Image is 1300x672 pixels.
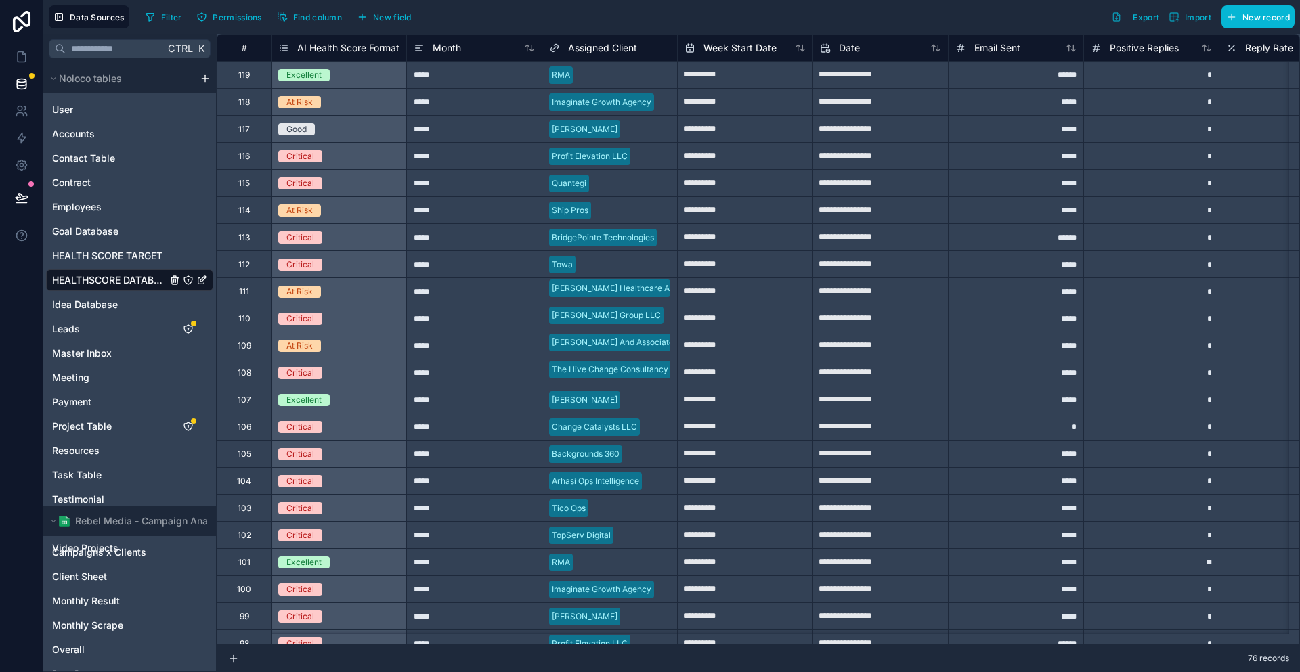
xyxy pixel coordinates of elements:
div: 107 [238,395,251,405]
span: Positive Replies [1110,41,1179,55]
div: 99 [240,611,249,622]
div: 100 [237,584,251,595]
span: Assigned Client [568,41,637,55]
span: AI Health Score Format [297,41,399,55]
div: 104 [237,476,251,487]
span: New record [1242,12,1290,22]
div: BridgePointe Technologies [552,231,654,244]
div: Towa [552,259,573,271]
div: 105 [238,449,251,460]
span: Data Sources [70,12,125,22]
button: Export [1106,5,1164,28]
div: The Hive Change Consultancy Ltd [552,363,682,376]
span: Filter [161,12,182,22]
div: [PERSON_NAME] Healthcare Advisors [552,282,697,294]
div: [PERSON_NAME] Group LLC [552,309,661,321]
div: Arhasi Ops Intelligence [552,475,639,487]
div: 114 [238,205,251,216]
div: Backgrounds 360 [552,448,620,460]
div: TopServ Digital [552,529,611,541]
div: 118 [238,97,250,108]
span: Find column [293,12,342,22]
div: [PERSON_NAME] And Associates [552,336,678,349]
div: 112 [238,259,250,270]
div: 119 [238,70,250,81]
button: Permissions [192,7,266,27]
div: Change Catalysts LLC [552,421,637,433]
span: Date [839,41,860,55]
span: Month [433,41,461,55]
div: Imaginate Growth Agency [552,96,651,108]
div: 98 [240,638,249,649]
span: Week Start Date [703,41,777,55]
div: 102 [238,530,251,541]
div: [PERSON_NAME] [552,123,617,135]
div: 109 [238,340,251,351]
div: 113 [238,232,250,243]
div: Profit Elevation LLC [552,637,628,650]
div: Quantegi [552,177,586,189]
button: Import [1164,5,1216,28]
div: Profit Elevation LLC [552,150,628,162]
span: Ctrl [167,40,194,57]
span: Permissions [213,12,261,22]
div: 115 [238,178,250,189]
div: 117 [238,124,250,135]
div: Tico Ops [552,502,586,514]
div: [PERSON_NAME] [552,394,617,406]
div: 108 [238,367,251,378]
button: Data Sources [49,5,129,28]
div: Ship Pros [552,204,588,217]
span: Email Sent [974,41,1020,55]
span: K [196,44,206,53]
span: Reply Rate [1245,41,1293,55]
button: New record [1221,5,1295,28]
div: 106 [238,422,251,432]
div: Imaginate Growth Agency [552,583,651,596]
div: 111 [239,286,249,297]
span: New field [373,12,412,22]
span: Export [1133,12,1159,22]
div: 110 [238,313,251,324]
div: RMA [552,69,570,81]
div: RMA [552,556,570,568]
div: 103 [238,503,251,514]
div: # [227,43,261,53]
button: New field [352,7,416,27]
div: [PERSON_NAME] [552,610,617,623]
div: 101 [238,557,251,568]
button: Filter [140,7,187,27]
button: Find column [272,7,347,27]
a: Permissions [192,7,272,27]
a: New record [1216,5,1295,28]
div: 116 [238,151,250,162]
span: 76 records [1248,653,1289,664]
span: Import [1185,12,1211,22]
